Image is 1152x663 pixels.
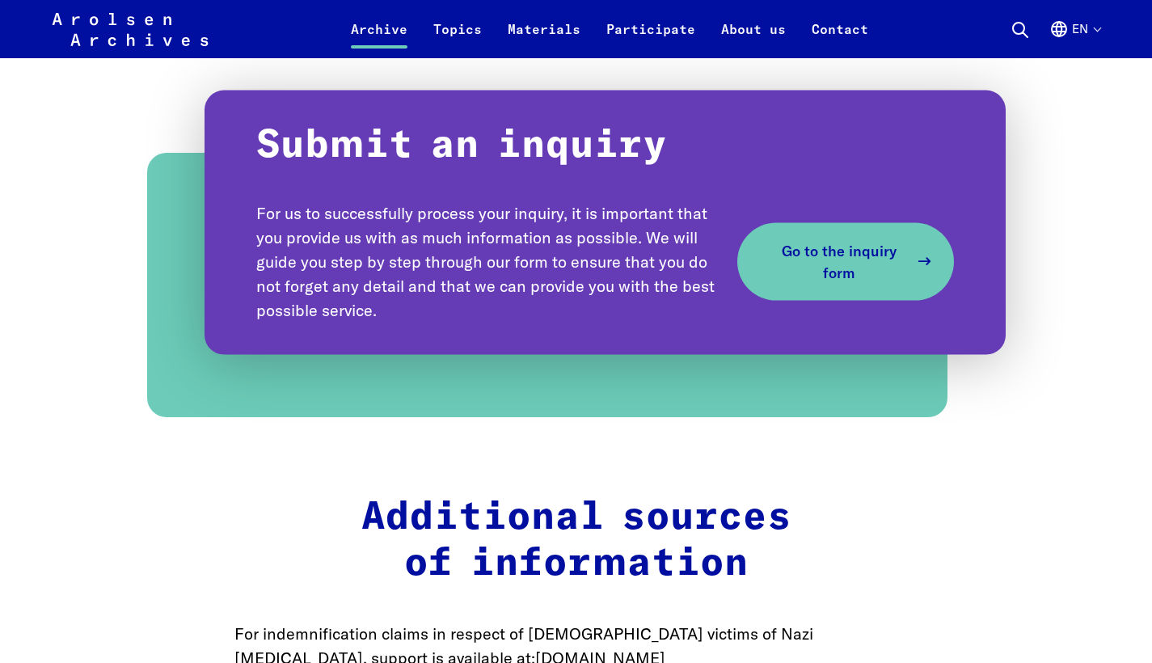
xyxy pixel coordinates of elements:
[256,123,954,169] p: Submit an inquiry
[338,19,420,58] a: Archive
[770,240,909,284] span: Go to the inquiry form
[737,223,954,301] a: Go to the inquiry form
[799,19,881,58] a: Contact
[1049,19,1100,58] button: English, language selection
[708,19,799,58] a: About us
[495,19,593,58] a: Materials
[420,19,495,58] a: Topics
[593,19,708,58] a: Participate
[361,499,791,583] strong: Additional sources of information
[338,10,881,49] nav: Primary
[256,201,721,322] p: For us to successfully process your inquiry, it is important that you provide us with as much inf...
